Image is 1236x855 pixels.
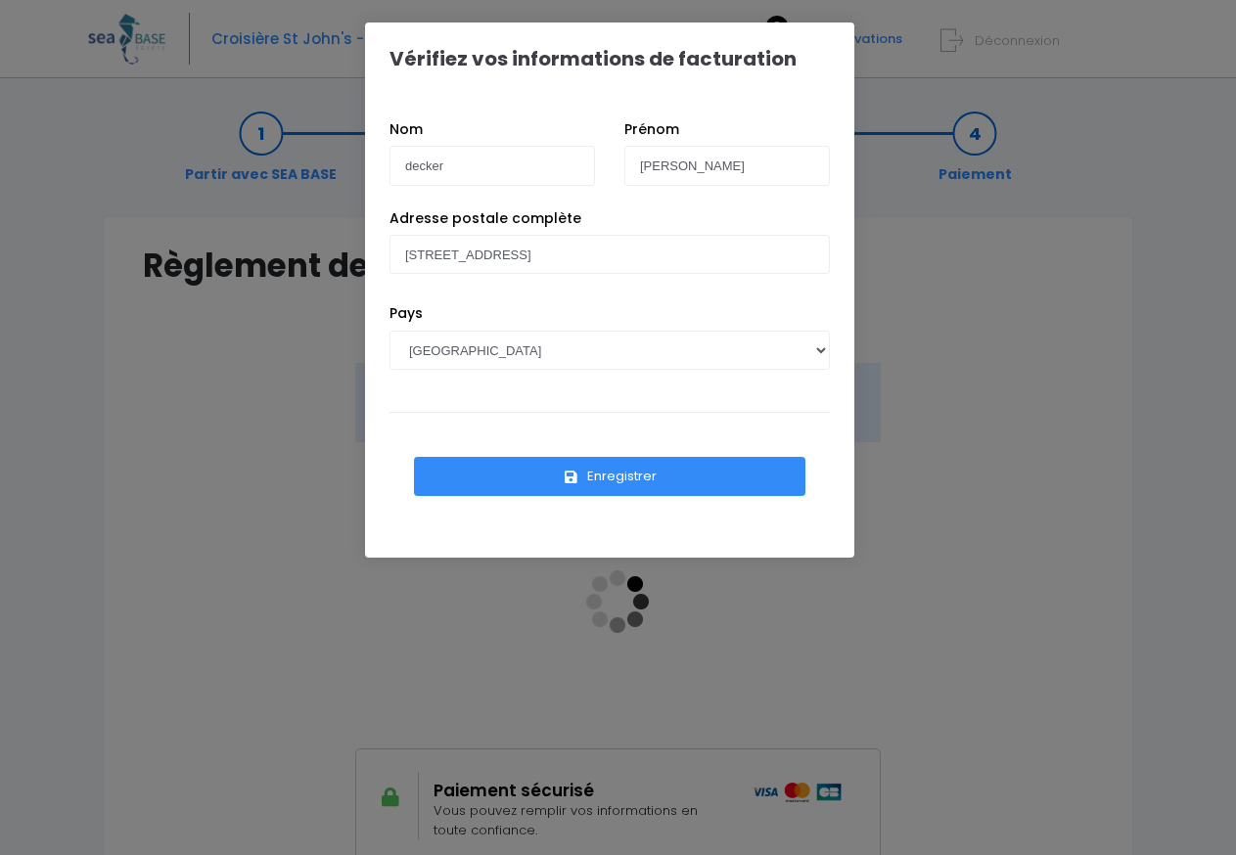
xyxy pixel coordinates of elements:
[414,457,805,496] button: Enregistrer
[389,303,423,324] label: Pays
[389,47,797,70] h1: Vérifiez vos informations de facturation
[389,208,581,229] label: Adresse postale complète
[389,119,423,140] label: Nom
[624,119,679,140] label: Prénom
